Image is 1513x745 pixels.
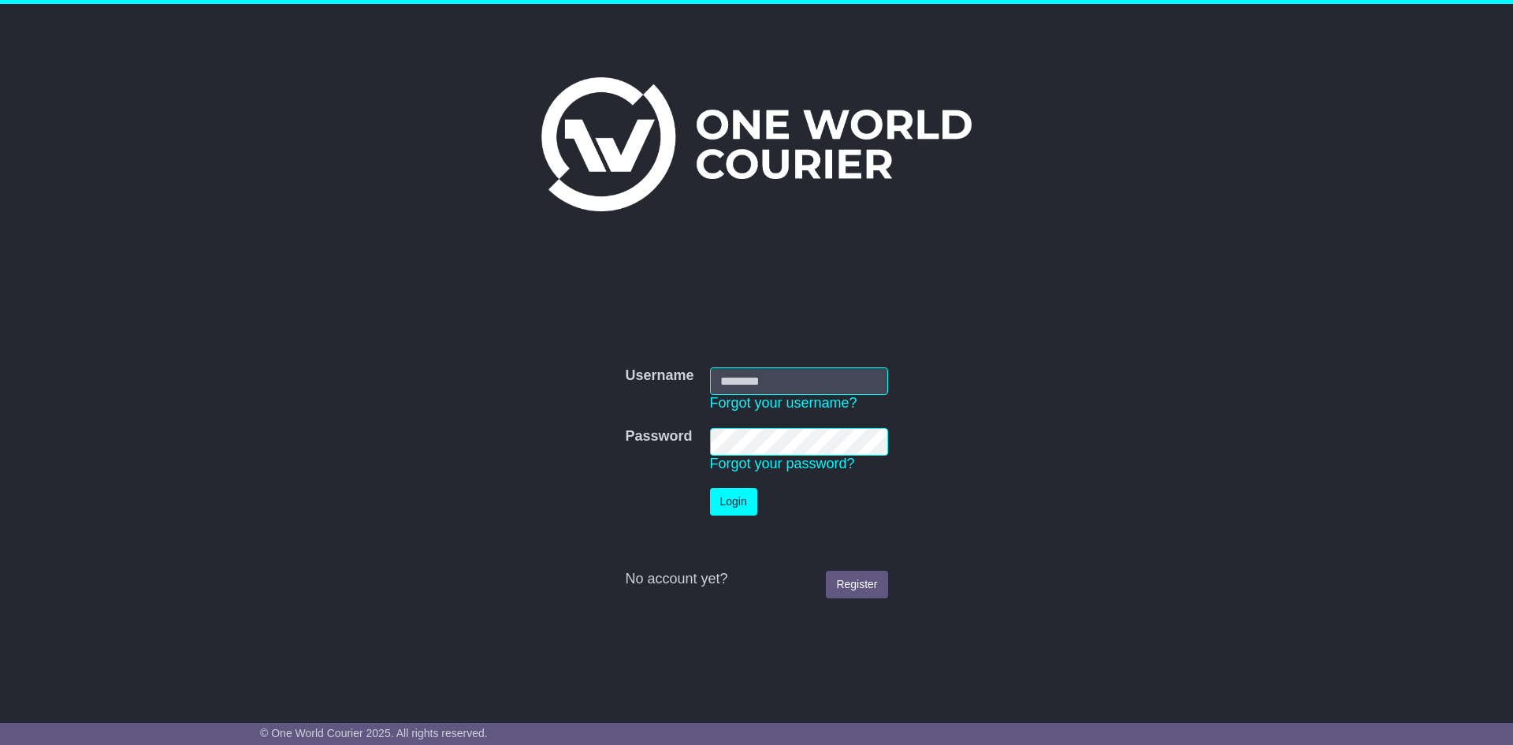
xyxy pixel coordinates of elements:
a: Forgot your password? [710,456,855,471]
label: Password [625,428,692,445]
a: Forgot your username? [710,395,857,411]
button: Login [710,488,757,516]
img: One World [541,77,972,211]
span: © One World Courier 2025. All rights reserved. [260,727,488,739]
div: No account yet? [625,571,887,588]
a: Register [826,571,887,598]
label: Username [625,367,693,385]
